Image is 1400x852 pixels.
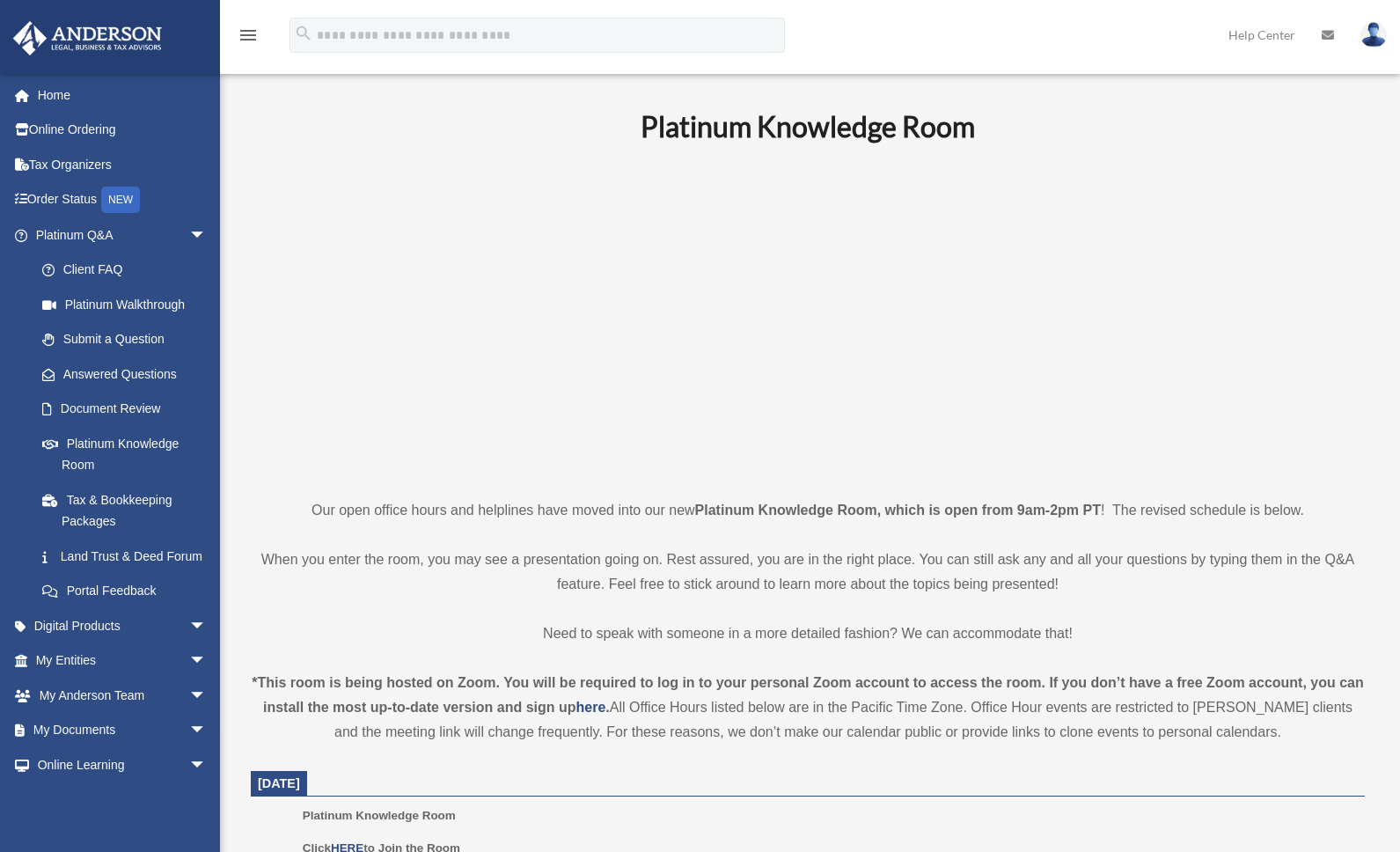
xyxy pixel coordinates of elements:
[12,608,233,643] a: Digital Productsarrow_drop_down
[25,482,233,539] a: Tax & Bookkeeping Packages
[189,643,224,679] span: arrow_drop_down
[303,809,456,822] span: Platinum Knowledge Room
[12,77,233,113] a: Home
[238,25,259,46] i: menu
[189,782,224,819] span: arrow_drop_down
[189,747,224,783] span: arrow_drop_down
[1360,22,1387,48] img: User Pic
[251,547,1365,597] p: When you enter the room, you may see a presentation going on. Rest assured, you are in the right ...
[101,187,140,213] div: NEW
[238,31,259,46] a: menu
[12,643,233,679] a: My Entitiesarrow_drop_down
[12,182,233,218] a: Order StatusNEW
[25,322,233,357] a: Submit a Question
[12,747,233,782] a: Online Learningarrow_drop_down
[12,113,233,148] a: Online Ordering
[641,109,975,143] b: Platinum Knowledge Room
[258,776,300,790] span: [DATE]
[605,700,609,715] strong: .
[25,574,233,609] a: Portal Feedback
[25,426,224,482] a: Platinum Knowledge Room
[189,217,224,253] span: arrow_drop_down
[12,713,233,748] a: My Documentsarrow_drop_down
[252,675,1364,715] strong: *This room is being hosted on Zoom. You will be required to log in to your personal Zoom account ...
[294,24,313,43] i: search
[576,700,606,715] a: here
[251,498,1365,523] p: Our open office hours and helplines have moved into our new ! The revised schedule is below.
[25,253,233,288] a: Client FAQ
[12,217,233,253] a: Platinum Q&Aarrow_drop_down
[189,608,224,644] span: arrow_drop_down
[8,21,167,55] img: Anderson Advisors Platinum Portal
[189,678,224,714] span: arrow_drop_down
[25,392,233,427] a: Document Review
[251,621,1365,646] p: Need to speak with someone in a more detailed fashion? We can accommodate that!
[12,147,233,182] a: Tax Organizers
[12,782,233,818] a: Billingarrow_drop_down
[25,356,233,392] a: Answered Questions
[12,678,233,713] a: My Anderson Teamarrow_drop_down
[251,671,1365,745] div: All Office Hours listed below are in the Pacific Time Zone. Office Hour events are restricted to ...
[25,539,233,574] a: Land Trust & Deed Forum
[695,503,1101,518] strong: Platinum Knowledge Room, which is open from 9am-2pm PT
[189,713,224,749] span: arrow_drop_down
[25,287,233,322] a: Platinum Walkthrough
[544,168,1072,466] iframe: 231110_Toby_KnowledgeRoom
